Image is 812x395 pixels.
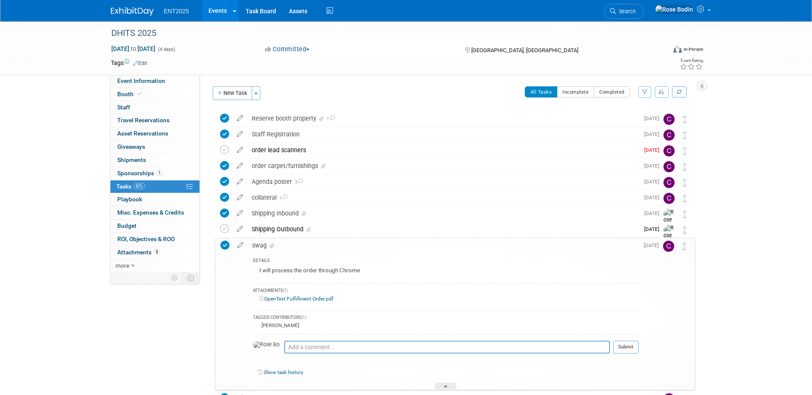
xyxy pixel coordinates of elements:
[110,127,199,140] a: Asset Reservations
[117,104,130,111] span: Staff
[110,206,199,219] a: Misc. Expenses & Credits
[117,130,168,137] span: Asset Reservations
[604,4,644,19] a: Search
[133,60,147,66] a: Edit
[110,154,199,167] a: Shipments
[111,7,154,16] img: ExhibitDay
[253,265,639,278] div: I will process the order through Chrome
[110,259,199,272] a: more
[247,143,639,157] div: order lead scanners
[232,130,247,138] a: edit
[644,163,663,169] span: [DATE]
[117,209,184,216] span: Misc. Expenses & Credits
[117,91,143,97] span: Booth
[182,272,199,283] td: Toggle Event Tabs
[247,190,639,205] div: collateral
[683,46,703,53] div: In-Person
[683,147,687,155] i: Move task
[110,101,199,114] a: Staff
[247,222,639,236] div: Shipping Outbound
[655,5,693,14] img: Rose Bodin
[264,369,303,375] a: Show task history
[683,195,687,203] i: Move task
[110,220,199,233] a: Budget
[663,209,676,239] img: Rose Bodin
[644,242,663,248] span: [DATE]
[663,177,675,188] img: Colleen Mueller
[110,233,199,246] a: ROI, Objectives & ROO
[644,226,663,232] span: [DATE]
[111,59,147,67] td: Tags
[110,141,199,153] a: Giveaways
[259,296,333,302] a: OpenText Fulfillment Order.pdf
[253,315,639,322] div: TAGGED CONTRIBUTORS
[110,75,199,88] a: Event Information
[134,183,145,189] span: 82%
[164,8,189,15] span: ENT2025
[253,288,639,295] div: ATTACHMENTS
[663,224,676,255] img: Rose Bodin
[673,46,682,53] img: Format-Inperson.png
[232,194,247,201] a: edit
[672,86,687,97] a: Refresh
[292,180,303,185] span: 3
[232,178,247,186] a: edit
[117,222,137,229] span: Budget
[233,242,248,249] a: edit
[167,272,182,283] td: Personalize Event Tab Strip
[301,315,306,320] span: (1)
[232,115,247,122] a: edit
[682,242,687,251] i: Move task
[110,180,199,193] a: Tasks82%
[683,226,687,234] i: Move task
[110,193,199,206] a: Playbook
[644,210,663,216] span: [DATE]
[471,47,578,53] span: [GEOGRAPHIC_DATA], [GEOGRAPHIC_DATA]
[110,114,199,127] a: Travel Reservations
[247,111,639,126] div: Reserve booth property
[110,88,199,101] a: Booth
[663,114,675,125] img: Colleen Mueller
[247,174,639,189] div: Agenda poster
[108,26,653,41] div: DHITS 2025
[683,179,687,187] i: Move task
[262,45,313,54] button: Committed
[117,170,163,177] span: Sponsorships
[232,209,247,217] a: edit
[247,159,639,173] div: order carpet/furnishings
[157,47,175,52] span: (4 days)
[616,8,636,15] span: Search
[680,59,703,63] div: Event Rating
[277,195,288,201] span: 1
[232,162,247,170] a: edit
[117,156,146,163] span: Shipments
[644,147,663,153] span: [DATE]
[644,131,663,137] span: [DATE]
[117,236,175,242] span: ROI, Objectives & ROO
[129,45,137,52] span: to
[683,210,687,218] i: Move task
[137,91,142,96] i: Booth reservation complete
[232,225,247,233] a: edit
[117,196,142,203] span: Playbook
[154,249,160,255] span: 8
[683,115,687,124] i: Move task
[156,170,163,176] span: 1
[110,246,199,259] a: Attachments8
[644,115,663,121] span: [DATE]
[110,167,199,180] a: Sponsorships1
[644,179,663,185] span: [DATE]
[247,127,639,141] div: Staff Registration
[117,77,165,84] span: Event Information
[663,241,674,252] img: Colleen Mueller
[557,86,594,97] button: Incomplete
[232,146,247,154] a: edit
[644,195,663,200] span: [DATE]
[613,341,639,354] button: Submit
[117,143,145,150] span: Giveaways
[259,322,299,328] div: [PERSON_NAME]
[683,131,687,139] i: Move task
[253,258,639,265] div: DETAILS
[594,86,630,97] button: Completed
[247,206,639,221] div: Shipping Inbound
